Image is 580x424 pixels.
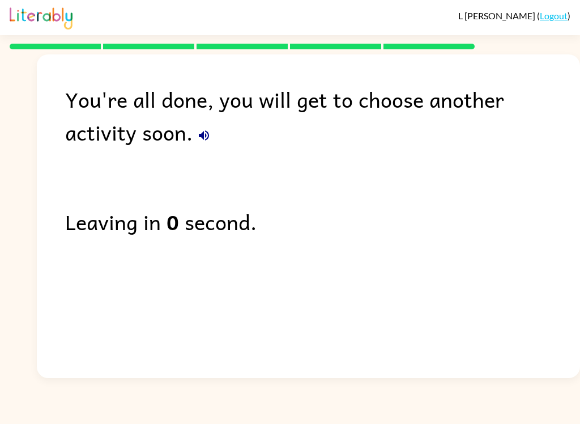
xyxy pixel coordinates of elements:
[65,83,580,149] div: You're all done, you will get to choose another activity soon.
[458,10,570,21] div: ( )
[167,205,179,238] b: 0
[540,10,568,21] a: Logout
[65,205,580,238] div: Leaving in second.
[10,5,72,29] img: Literably
[458,10,537,21] span: L [PERSON_NAME]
